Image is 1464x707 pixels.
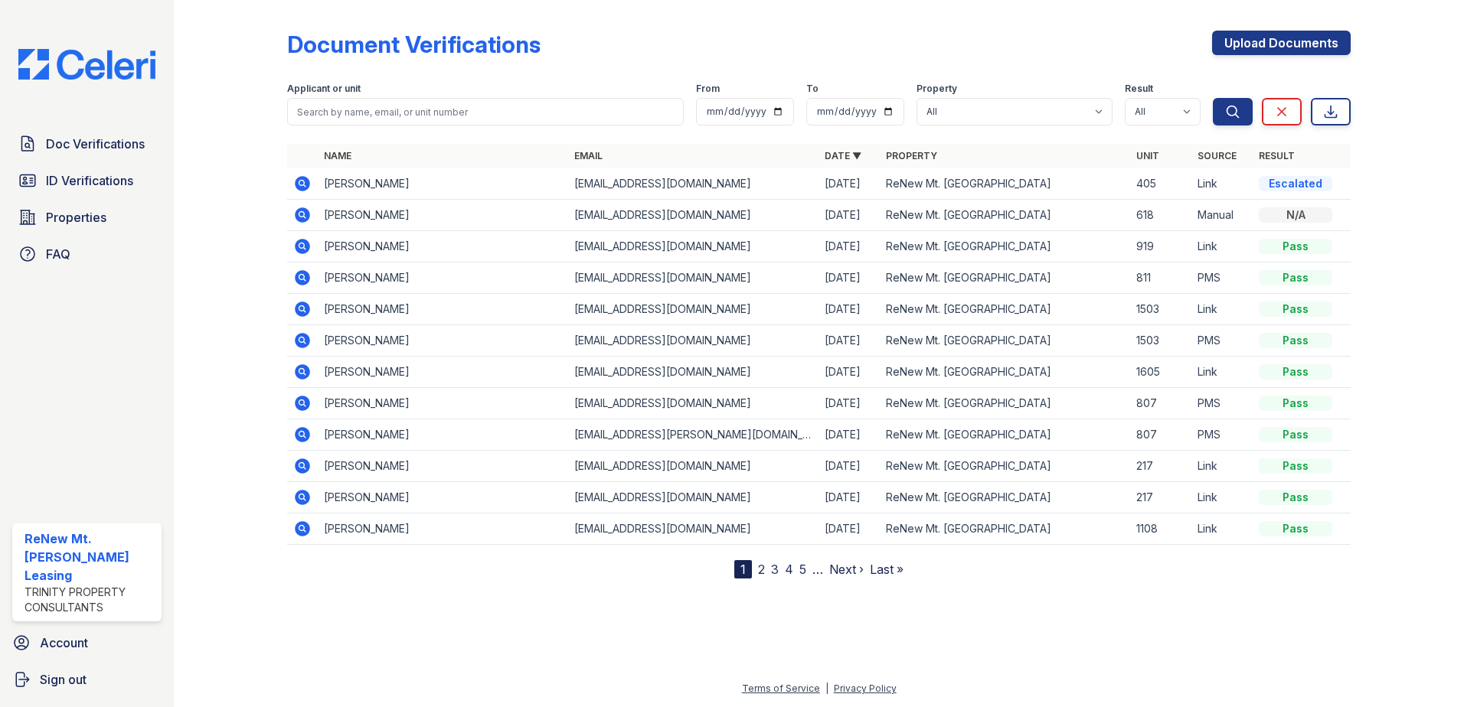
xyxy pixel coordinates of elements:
[1259,333,1332,348] div: Pass
[819,294,880,325] td: [DATE]
[6,627,168,658] a: Account
[806,83,819,95] label: To
[568,451,819,482] td: [EMAIL_ADDRESS][DOMAIN_NAME]
[568,262,819,294] td: [EMAIL_ADDRESS][DOMAIN_NAME]
[318,168,568,200] td: [PERSON_NAME]
[25,529,155,585] div: ReNew Mt. [PERSON_NAME] Leasing
[880,325,1130,357] td: ReNew Mt. [GEOGRAPHIC_DATA]
[318,482,568,513] td: [PERSON_NAME]
[1130,388,1191,419] td: 807
[870,562,904,577] a: Last »
[46,171,133,190] span: ID Verifications
[1259,427,1332,442] div: Pass
[574,150,603,161] a: Email
[734,560,752,578] div: 1
[771,562,779,577] a: 3
[829,562,864,577] a: Next ›
[287,31,541,58] div: Document Verifications
[1259,458,1332,474] div: Pass
[568,513,819,545] td: [EMAIL_ADDRESS][DOMAIN_NAME]
[819,168,880,200] td: [DATE]
[287,98,684,125] input: Search by name, email, or unit number
[46,208,106,226] span: Properties
[1191,419,1253,451] td: PMS
[12,165,162,196] a: ID Verifications
[40,634,88,652] span: Account
[6,664,168,695] a: Sign out
[1198,150,1237,161] a: Source
[1130,294,1191,325] td: 1503
[46,245,70,263] span: FAQ
[1130,357,1191,388] td: 1605
[1130,451,1191,482] td: 217
[819,388,880,419] td: [DATE]
[318,294,568,325] td: [PERSON_NAME]
[1191,357,1253,388] td: Link
[880,388,1130,419] td: ReNew Mt. [GEOGRAPHIC_DATA]
[46,135,145,153] span: Doc Verifications
[1130,325,1191,357] td: 1503
[25,585,155,615] div: Trinity Property Consultants
[880,294,1130,325] td: ReNew Mt. [GEOGRAPHIC_DATA]
[1130,262,1191,294] td: 811
[1191,231,1253,262] td: Link
[1259,150,1295,161] a: Result
[1130,231,1191,262] td: 919
[880,482,1130,513] td: ReNew Mt. [GEOGRAPHIC_DATA]
[696,83,720,95] label: From
[880,419,1130,451] td: ReNew Mt. [GEOGRAPHIC_DATA]
[825,150,861,161] a: Date ▼
[318,262,568,294] td: [PERSON_NAME]
[1259,239,1332,254] div: Pass
[1130,419,1191,451] td: 807
[568,168,819,200] td: [EMAIL_ADDRESS][DOMAIN_NAME]
[1259,490,1332,505] div: Pass
[568,357,819,388] td: [EMAIL_ADDRESS][DOMAIN_NAME]
[1259,364,1332,380] div: Pass
[12,129,162,159] a: Doc Verifications
[819,231,880,262] td: [DATE]
[819,200,880,231] td: [DATE]
[880,357,1130,388] td: ReNew Mt. [GEOGRAPHIC_DATA]
[880,231,1130,262] td: ReNew Mt. [GEOGRAPHIC_DATA]
[1191,262,1253,294] td: PMS
[880,200,1130,231] td: ReNew Mt. [GEOGRAPHIC_DATA]
[799,562,806,577] a: 5
[568,482,819,513] td: [EMAIL_ADDRESS][DOMAIN_NAME]
[1136,150,1159,161] a: Unit
[819,325,880,357] td: [DATE]
[880,168,1130,200] td: ReNew Mt. [GEOGRAPHIC_DATA]
[886,150,937,161] a: Property
[1191,388,1253,419] td: PMS
[1130,200,1191,231] td: 618
[819,419,880,451] td: [DATE]
[819,482,880,513] td: [DATE]
[880,262,1130,294] td: ReNew Mt. [GEOGRAPHIC_DATA]
[819,357,880,388] td: [DATE]
[758,562,765,577] a: 2
[1259,176,1332,191] div: Escalated
[568,325,819,357] td: [EMAIL_ADDRESS][DOMAIN_NAME]
[880,451,1130,482] td: ReNew Mt. [GEOGRAPHIC_DATA]
[1212,31,1351,55] a: Upload Documents
[568,419,819,451] td: [EMAIL_ADDRESS][PERSON_NAME][DOMAIN_NAME]
[1259,521,1332,536] div: Pass
[318,419,568,451] td: [PERSON_NAME]
[6,49,168,80] img: CE_Logo_Blue-a8612792a0a2168367f1c8372b55b34899dd931a85d93a1a3d3e32e68fde9ad4.png
[834,683,897,694] a: Privacy Policy
[819,451,880,482] td: [DATE]
[1130,513,1191,545] td: 1108
[785,562,793,577] a: 4
[1191,294,1253,325] td: Link
[1130,168,1191,200] td: 405
[1259,396,1332,411] div: Pass
[880,513,1130,545] td: ReNew Mt. [GEOGRAPHIC_DATA]
[1259,270,1332,285] div: Pass
[318,513,568,545] td: [PERSON_NAME]
[1191,451,1253,482] td: Link
[1191,168,1253,200] td: Link
[318,231,568,262] td: [PERSON_NAME]
[287,83,361,95] label: Applicant or unit
[819,513,880,545] td: [DATE]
